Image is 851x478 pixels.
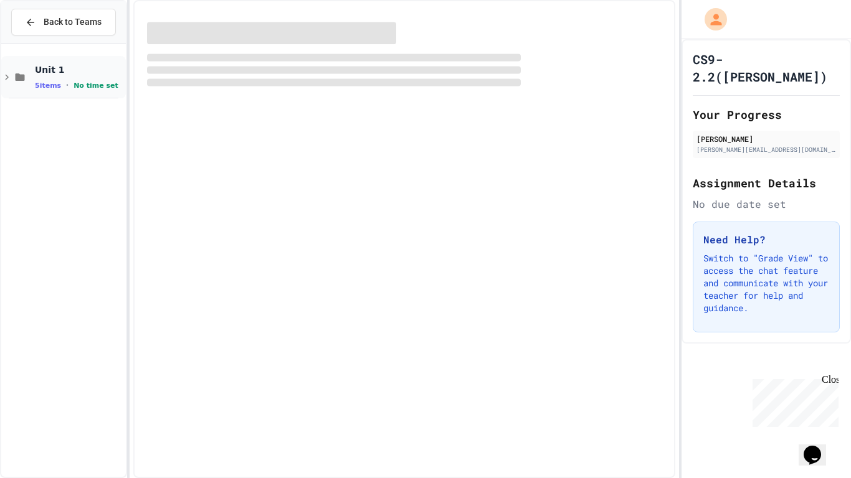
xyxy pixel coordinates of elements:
[696,133,836,144] div: [PERSON_NAME]
[693,197,840,212] div: No due date set
[703,232,829,247] h3: Need Help?
[35,82,61,90] span: 5 items
[703,252,829,314] p: Switch to "Grade View" to access the chat feature and communicate with your teacher for help and ...
[35,64,123,75] span: Unit 1
[44,16,102,29] span: Back to Teams
[693,106,840,123] h2: Your Progress
[799,428,839,466] iframe: chat widget
[66,80,69,90] span: •
[74,82,118,90] span: No time set
[748,374,839,427] iframe: chat widget
[5,5,86,79] div: Chat with us now!Close
[11,9,116,35] button: Back to Teams
[693,50,840,85] h1: CS9-2.2([PERSON_NAME])
[692,5,730,34] div: My Account
[693,174,840,192] h2: Assignment Details
[696,145,836,154] div: [PERSON_NAME][EMAIL_ADDRESS][DOMAIN_NAME]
